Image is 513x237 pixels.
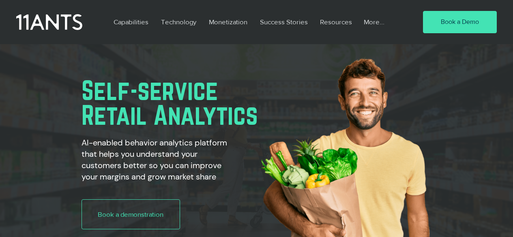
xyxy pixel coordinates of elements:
[82,137,237,182] h2: AI-enabled behavior analytics platform that helps you understand your customers better so you can...
[360,13,389,31] p: More...
[109,13,152,31] p: Capabilities
[107,13,155,31] a: Capabilities
[82,199,180,229] a: Book a demonstration
[98,209,163,219] span: Book a demonstration
[203,13,254,31] a: Monetization
[107,13,399,31] nav: Site
[314,13,358,31] a: Resources
[423,11,497,34] a: Book a Demo
[316,13,356,31] p: Resources
[157,13,200,31] p: Technology
[205,13,251,31] p: Monetization
[254,13,314,31] a: Success Stories
[82,100,258,130] span: Retail Analytics
[82,75,218,105] span: Self-service
[155,13,203,31] a: Technology
[441,17,479,26] span: Book a Demo
[256,13,312,31] p: Success Stories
